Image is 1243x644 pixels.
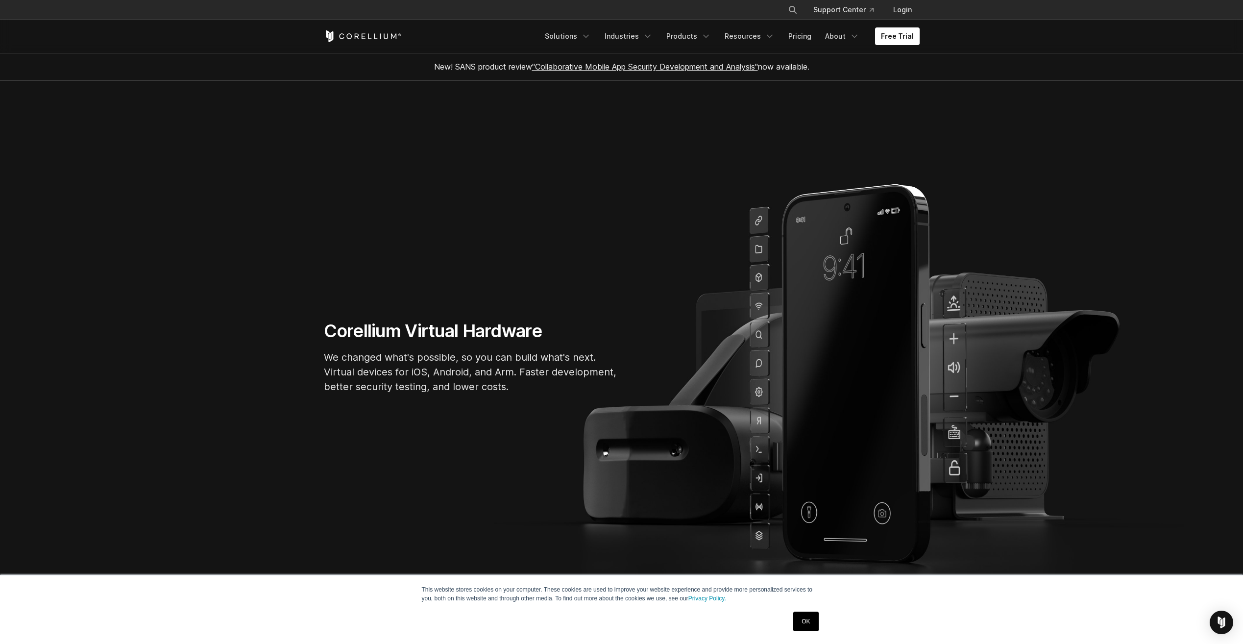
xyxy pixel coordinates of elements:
[875,27,920,45] a: Free Trial
[793,612,818,631] a: OK
[324,320,618,342] h1: Corellium Virtual Hardware
[434,62,809,72] span: New! SANS product review now available.
[805,1,881,19] a: Support Center
[819,27,865,45] a: About
[539,27,597,45] a: Solutions
[776,1,920,19] div: Navigation Menu
[719,27,780,45] a: Resources
[782,27,817,45] a: Pricing
[422,585,822,603] p: This website stores cookies on your computer. These cookies are used to improve your website expe...
[660,27,717,45] a: Products
[885,1,920,19] a: Login
[532,62,758,72] a: "Collaborative Mobile App Security Development and Analysis"
[688,595,726,602] a: Privacy Policy.
[599,27,658,45] a: Industries
[1210,611,1233,634] div: Open Intercom Messenger
[784,1,802,19] button: Search
[324,30,402,42] a: Corellium Home
[539,27,920,45] div: Navigation Menu
[324,350,618,394] p: We changed what's possible, so you can build what's next. Virtual devices for iOS, Android, and A...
